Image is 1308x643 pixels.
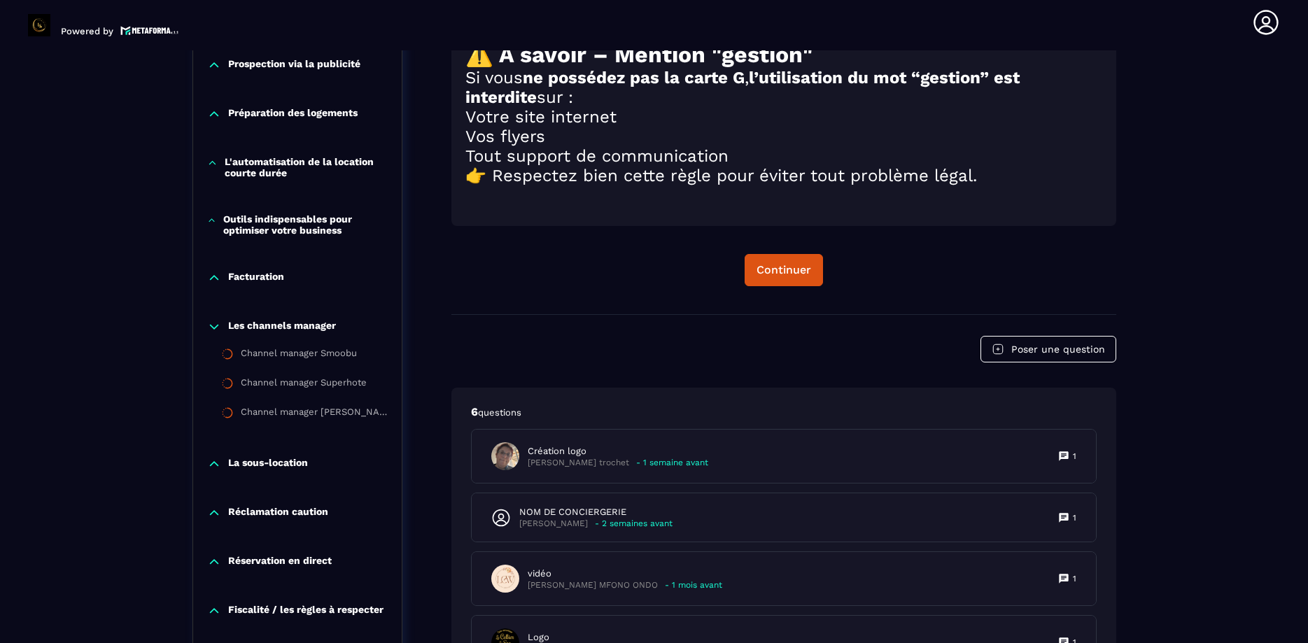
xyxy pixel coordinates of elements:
[61,26,113,36] p: Powered by
[523,68,745,87] strong: ne possédez pas la carte G
[528,580,658,591] p: [PERSON_NAME] MFONO ONDO
[636,458,708,468] p: - 1 semaine avant
[228,107,358,121] p: Préparation des logements
[465,146,1102,166] h2: Tout support de communication
[465,107,1102,127] h2: Votre site internet
[241,407,388,422] div: Channel manager [PERSON_NAME]
[528,458,629,468] p: [PERSON_NAME] trochet
[465,41,813,68] strong: ⚠️ À savoir – Mention "gestion"
[465,68,1102,107] h2: Si vous , sur :
[228,555,332,569] p: Réservation en direct
[223,213,388,236] p: Outils indispensables pour optimiser votre business
[1073,512,1076,523] p: 1
[28,14,50,36] img: logo-branding
[225,156,388,178] p: L'automatisation de la location courte durée
[595,518,673,529] p: - 2 semaines avant
[1073,573,1076,584] p: 1
[228,604,384,618] p: Fiscalité / les règles à respecter
[465,127,1102,146] h2: Vos flyers
[228,457,308,471] p: La sous-location
[528,445,708,458] p: Création logo
[471,404,1097,420] p: 6
[519,518,588,529] p: [PERSON_NAME]
[241,348,357,363] div: Channel manager Smoobu
[241,377,367,393] div: Channel manager Superhote
[665,580,722,591] p: - 1 mois avant
[228,271,284,285] p: Facturation
[1073,451,1076,462] p: 1
[228,320,336,334] p: Les channels manager
[745,254,823,286] button: Continuer
[980,336,1116,362] button: Poser une question
[528,567,722,580] p: vidéo
[519,506,673,518] p: NOM DE CONCIERGERIE
[478,407,521,418] span: questions
[465,68,1020,107] strong: l’utilisation du mot “gestion” est interdite
[465,166,1102,185] h2: 👉 Respectez bien cette règle pour éviter tout problème légal.
[228,58,360,72] p: Prospection via la publicité
[228,506,328,520] p: Réclamation caution
[120,24,179,36] img: logo
[757,263,811,277] div: Continuer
